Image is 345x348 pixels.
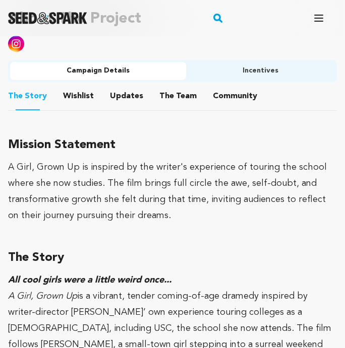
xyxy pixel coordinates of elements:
span: Team [159,90,197,102]
img: Seed&Spark Instagram Icon [8,36,24,52]
h3: Mission Statement [8,135,337,155]
h3: The Story [8,248,337,268]
button: Incentives [186,62,335,80]
div: A Girl, Grown Up is inspired by the writer's experience of touring the school where she now studi... [8,159,337,224]
span: The [8,90,23,102]
em: A Girl, Grown Up [8,292,77,301]
button: Campaign Details [10,62,186,80]
span: Community [213,90,257,102]
span: The [159,90,174,102]
span: Story [8,90,47,102]
a: Seed&Spark Homepage [8,12,87,24]
em: All cool girls were a little weird once... [8,275,171,285]
img: Seed&Spark Logo Dark Mode [8,12,87,24]
span: Updates [110,90,143,102]
span: Wishlist [63,90,94,102]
